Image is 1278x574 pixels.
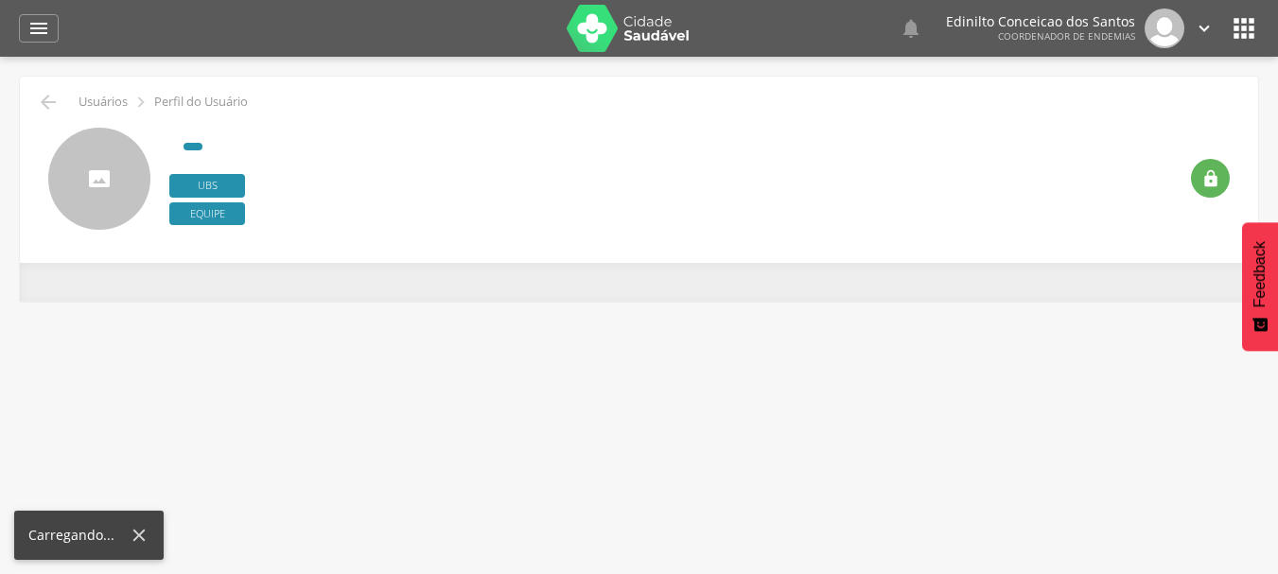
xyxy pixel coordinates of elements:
i:  [900,17,922,40]
a:  [1194,9,1215,48]
a:  [19,14,59,43]
div: Resetar senha [1191,159,1230,198]
a:  [900,9,922,48]
i:  [1201,169,1220,188]
p: Usuários [79,95,128,110]
span: Equipe [169,202,245,226]
p: Edinilto Conceicao dos Santos [946,15,1135,28]
i: Voltar [37,91,60,113]
span: Feedback [1252,241,1269,307]
span: Coordenador de Endemias [998,29,1135,43]
i:  [27,17,50,40]
i:  [1229,13,1259,43]
i:  [131,92,151,113]
p: Perfil do Usuário [154,95,248,110]
span: Ubs [169,174,245,198]
button: Feedback - Mostrar pesquisa [1242,222,1278,351]
i:  [1194,18,1215,39]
